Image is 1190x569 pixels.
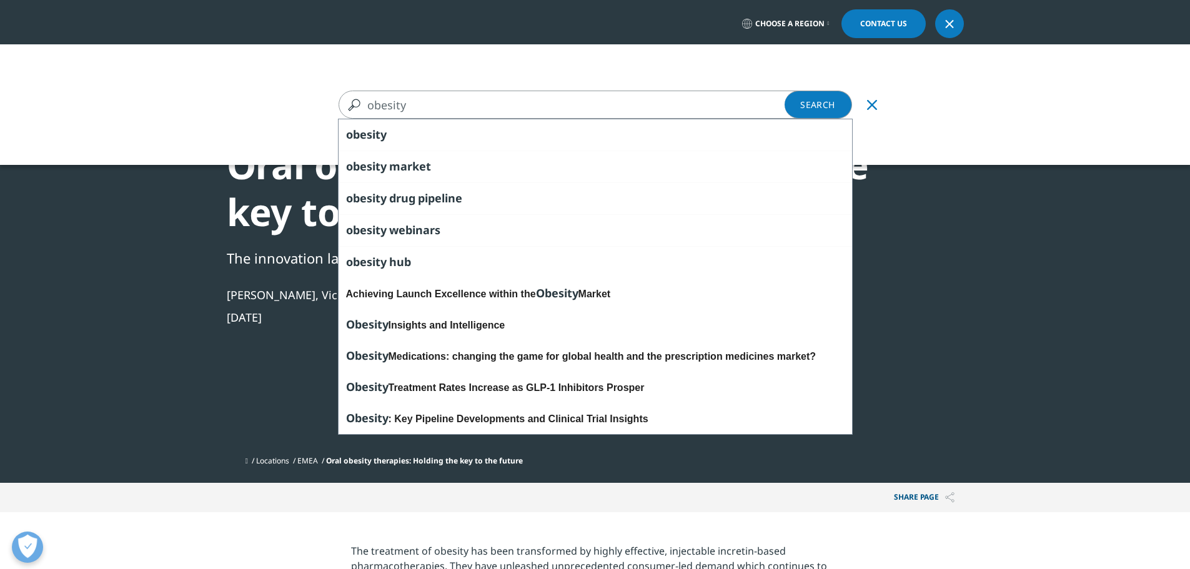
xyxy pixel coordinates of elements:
[841,9,926,38] a: Contact Us
[339,309,852,340] div: Insights and Intelligence
[867,100,877,110] svg: Clear
[346,222,387,237] span: obesity
[339,214,852,246] div: obesity webinars
[332,44,964,102] nav: Primary
[860,20,907,27] span: Contact Us
[346,190,387,205] span: obesity
[346,254,387,269] span: obesity
[785,91,852,119] a: Search
[389,222,440,237] span: webinars
[339,278,852,434] div: Achieving Launch Excellence within the Obesity MarketObesity Insights and IntelligenceObesity Med...
[346,317,389,332] span: Obesity
[418,190,462,205] span: pipeline
[389,254,411,269] span: hub
[346,410,389,425] span: Obesity
[339,182,852,214] div: obesity drug pipeline
[389,159,431,174] span: market
[12,532,43,563] button: 개방형 기본 설정
[339,278,852,309] div: Achieving Launch Excellence within the Market
[339,403,852,434] div: : Key Pipeline Developments and Clinical Trial Insights
[339,91,816,119] input: Search
[339,340,852,372] div: Medications: changing the game for global health and the prescription medicines market?
[755,19,825,29] span: Choose a Region
[346,348,389,363] span: Obesity
[339,119,852,151] div: obesity
[339,246,852,278] div: obesity hub
[346,127,387,142] span: obesity
[339,151,852,182] div: obesity market
[536,285,578,300] span: Obesity
[346,159,387,174] span: obesity
[346,379,389,394] span: Obesity
[338,119,853,435] div: Search Suggestions
[339,372,852,403] div: Treatment Rates Increase as GLP-1 Inhibitors Prosper
[389,190,415,205] span: drug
